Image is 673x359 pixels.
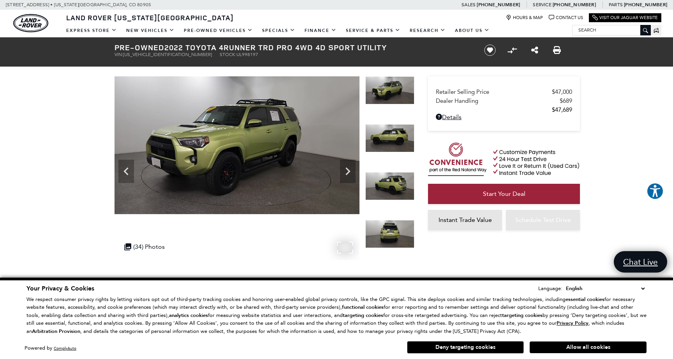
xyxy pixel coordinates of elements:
span: Start Your Deal [483,190,525,197]
div: Next [340,160,356,183]
strong: analytics cookies [169,312,208,319]
a: land-rover [13,14,48,32]
span: Parts [609,2,623,7]
a: Instant Trade Value [428,210,502,230]
img: Land Rover [13,14,48,32]
a: Start Your Deal [428,184,580,204]
span: Land Rover [US_STATE][GEOGRAPHIC_DATA] [66,13,234,22]
a: Research [405,24,450,37]
span: Service [533,2,551,7]
img: Used 2022 Lime Rush Toyota TRD Pro image 5 [365,124,414,152]
a: [PHONE_NUMBER] [553,2,596,8]
span: $689 [560,97,572,104]
span: Your Privacy & Cookies [26,284,94,293]
strong: targeting cookies [502,312,543,319]
input: Search [573,25,650,35]
span: Chat Live [619,257,662,267]
span: Sales [462,2,476,7]
h1: 2022 Toyota 4Runner TRD Pro 4WD 4D Sport Utility [115,43,471,52]
strong: Arbitration Provision [32,328,80,335]
button: Save vehicle [481,44,499,56]
button: Explore your accessibility options [647,183,664,200]
div: Powered by [25,346,76,351]
a: Visit Our Jaguar Website [592,15,658,21]
a: ComplyAuto [54,346,76,351]
u: Privacy Policy [557,320,588,327]
span: $47,000 [552,88,572,95]
div: (34) Photos [120,239,169,254]
span: VIN: [115,52,123,57]
a: Dealer Handling $689 [436,97,572,104]
a: Hours & Map [506,15,543,21]
nav: Main Navigation [62,24,494,37]
a: Chat Live [614,251,667,273]
strong: Pre-Owned [115,42,164,53]
img: Used 2022 Lime Rush Toyota TRD Pro image 4 [115,76,359,214]
p: We respect consumer privacy rights by letting visitors opt out of third-party tracking cookies an... [26,296,647,336]
a: [PHONE_NUMBER] [477,2,520,8]
a: Specials [257,24,300,37]
a: Schedule Test Drive [506,210,580,230]
a: Share this Pre-Owned 2022 Toyota 4Runner TRD Pro 4WD 4D Sport Utility [531,46,538,55]
span: $47,689 [552,106,572,113]
strong: targeting cookies [343,312,383,319]
a: Service & Parts [341,24,405,37]
a: $47,689 [436,106,572,113]
span: UL998197 [236,52,258,57]
a: EXPRESS STORE [62,24,122,37]
strong: essential cookies [566,296,604,303]
span: Schedule Test Drive [515,216,571,223]
select: Language Select [564,284,647,293]
img: Used 2022 Lime Rush Toyota TRD Pro image 7 [365,220,414,248]
a: [PHONE_NUMBER] [624,2,667,8]
a: Retailer Selling Price $47,000 [436,88,572,95]
span: Dealer Handling [436,97,560,104]
strong: functional cookies [342,304,384,311]
aside: Accessibility Help Desk [647,183,664,201]
button: Deny targeting cookies [407,341,524,354]
span: [US_VEHICLE_IDENTIFICATION_NUMBER] [123,52,212,57]
a: Pre-Owned Vehicles [179,24,257,37]
span: Retailer Selling Price [436,88,552,95]
a: Finance [300,24,341,37]
span: Instant Trade Value [439,216,492,223]
img: Used 2022 Lime Rush Toyota TRD Pro image 4 [365,76,414,104]
a: Details [436,113,572,121]
a: [STREET_ADDRESS] • [US_STATE][GEOGRAPHIC_DATA], CO 80905 [6,2,151,7]
a: Land Rover [US_STATE][GEOGRAPHIC_DATA] [62,13,238,22]
a: Print this Pre-Owned 2022 Toyota 4Runner TRD Pro 4WD 4D Sport Utility [553,46,561,55]
button: Allow all cookies [530,341,647,353]
button: Compare Vehicle [506,44,518,56]
a: New Vehicles [122,24,179,37]
a: Contact Us [549,15,583,21]
img: Used 2022 Lime Rush Toyota TRD Pro image 6 [365,172,414,200]
a: About Us [450,24,494,37]
div: Language: [538,286,562,291]
div: Previous [118,160,134,183]
span: Stock: [220,52,236,57]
